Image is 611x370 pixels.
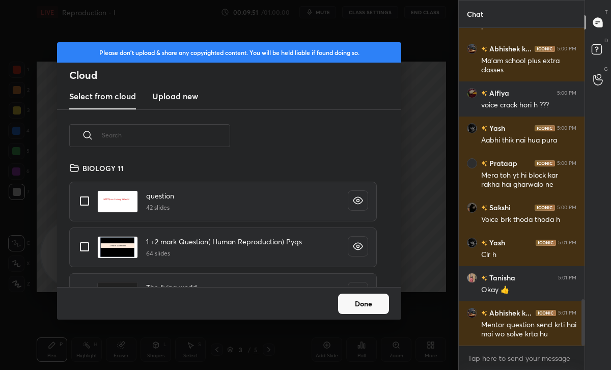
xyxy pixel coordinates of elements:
[467,308,477,318] img: d8e56f3d5a944f7f8a37ee12205e5644.jpg
[536,240,556,246] img: iconic-dark.1390631f.png
[481,46,487,52] img: no-rating-badge.077c3623.svg
[481,161,487,166] img: no-rating-badge.077c3623.svg
[557,90,576,96] div: 5:00 PM
[535,46,555,52] img: iconic-dark.1390631f.png
[459,1,491,27] p: Chat
[467,123,477,133] img: 8faf53dd692f4e6f8d1b5876f061e52d.jpg
[536,310,556,316] img: iconic-dark.1390631f.png
[459,28,585,346] div: grid
[69,90,136,102] h3: Select from cloud
[605,8,608,16] p: T
[487,272,515,283] h6: Tanisha
[481,310,487,316] img: no-rating-badge.077c3623.svg
[604,65,608,73] p: G
[146,203,174,212] h5: 42 slides
[146,282,197,293] h4: The living world
[487,307,532,318] h6: Abhishek k...
[146,236,302,247] h4: 1 +2 mark Question( Human Reproduction) Pyqs
[487,158,517,168] h6: Prataap
[467,158,477,168] img: 6f8a2a5e57f74870ae69a95c352bc83b.jpg
[487,123,505,133] h6: Yash
[557,205,576,211] div: 5:00 PM
[97,282,138,304] img: 1618823737F3GA7P.pdf
[481,205,487,211] img: no-rating-badge.077c3623.svg
[487,88,509,98] h6: Alfiya
[604,37,608,44] p: D
[481,126,487,131] img: no-rating-badge.077c3623.svg
[487,43,532,54] h6: Abhishek k...
[557,46,576,52] div: 5:00 PM
[338,294,389,314] button: Done
[481,250,576,260] div: Clr h
[467,88,477,98] img: 486297c8fe2946e6b54c90a66ebe7b15.jpg
[558,310,576,316] div: 5:01 PM
[481,215,576,225] div: Voice brk thoda thoda h
[535,205,555,211] img: iconic-dark.1390631f.png
[481,240,487,246] img: no-rating-badge.077c3623.svg
[146,190,174,201] h4: question
[481,275,487,281] img: no-rating-badge.077c3623.svg
[535,160,555,166] img: iconic-dark.1390631f.png
[481,285,576,295] div: Okay 👍
[69,69,401,82] h2: Cloud
[481,135,576,146] div: Aabhi thik nai hua pura
[558,275,576,281] div: 5:01 PM
[57,42,401,63] div: Please don't upload & share any copyrighted content. You will be held liable if found doing so.
[57,159,389,287] div: grid
[97,236,138,259] img: 1618562331I4ZBWO.pdf
[97,190,138,213] img: 1617786212YH0XYY.pdf
[557,125,576,131] div: 5:00 PM
[558,240,576,246] div: 5:01 PM
[481,56,576,75] div: Ma'am school plus extra classes
[535,125,555,131] img: iconic-dark.1390631f.png
[82,163,124,174] h4: BIOLOGY 11
[152,90,198,102] h3: Upload new
[467,238,477,248] img: 8faf53dd692f4e6f8d1b5876f061e52d.jpg
[467,44,477,54] img: d8e56f3d5a944f7f8a37ee12205e5644.jpg
[557,160,576,166] div: 5:00 PM
[102,113,230,157] input: Search
[146,249,302,258] h5: 64 slides
[481,91,487,96] img: no-rating-badge.077c3623.svg
[487,237,505,248] h6: Yash
[487,202,511,213] h6: Sakshi
[467,273,477,283] img: 145e2dc8cf8a4788b4edc87e6756cc06.jpg
[467,203,477,213] img: 70e51fa12e204429abbeb9d458be0b97.jpg
[481,320,576,339] div: Mentor question send krti hai mai wo solve krta hu
[481,170,576,190] div: Mera toh yt hi block kar rakha hai gharwalo ne
[481,100,576,110] div: voice crack hori h ???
